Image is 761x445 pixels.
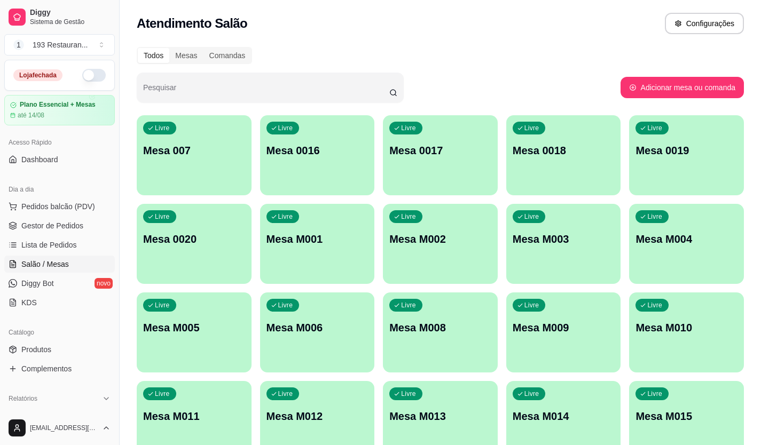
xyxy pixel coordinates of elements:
[21,240,77,250] span: Lista de Pedidos
[143,320,245,335] p: Mesa M005
[203,48,252,63] div: Comandas
[389,143,491,158] p: Mesa 0017
[266,143,368,158] p: Mesa 0016
[647,124,662,132] p: Livre
[401,124,416,132] p: Livre
[401,301,416,309] p: Livre
[278,124,293,132] p: Livre
[524,212,539,221] p: Livre
[33,39,88,50] div: 193 Restauran ...
[143,143,245,158] p: Mesa 007
[13,39,24,50] span: 1
[138,48,169,63] div: Todos
[636,232,738,247] p: Mesa M004
[260,115,375,195] button: LivreMesa 0016
[383,292,498,372] button: LivreMesa M008
[155,124,170,132] p: Livre
[21,297,37,308] span: KDS
[278,301,293,309] p: Livre
[137,15,247,32] h2: Atendimento Salão
[629,204,744,284] button: LivreMesa M004
[4,415,115,441] button: [EMAIL_ADDRESS][DOMAIN_NAME]
[621,77,744,98] button: Adicionar mesa ou comanda
[513,232,615,247] p: Mesa M003
[513,143,615,158] p: Mesa 0018
[21,278,54,289] span: Diggy Bot
[4,275,115,292] a: Diggy Botnovo
[4,181,115,198] div: Dia a dia
[636,143,738,158] p: Mesa 0019
[4,95,115,125] a: Plano Essencial + Mesasaté 14/08
[383,204,498,284] button: LivreMesa M002
[266,409,368,424] p: Mesa M012
[383,115,498,195] button: LivreMesa 0017
[4,407,115,424] a: Relatórios de vendas
[21,154,58,165] span: Dashboard
[21,363,72,374] span: Complementos
[21,259,69,269] span: Salão / Mesas
[629,115,744,195] button: LivreMesa 0019
[143,409,245,424] p: Mesa M011
[137,204,252,284] button: LivreMesa 0020
[4,236,115,253] a: Lista de Pedidos
[137,115,252,195] button: LivreMesa 007
[389,232,491,247] p: Mesa M002
[4,341,115,358] a: Produtos
[647,212,662,221] p: Livre
[82,69,106,82] button: Alterar Status
[137,292,252,372] button: LivreMesa M005
[278,212,293,221] p: Livre
[4,4,115,30] a: DiggySistema de Gestão
[4,324,115,341] div: Catálogo
[278,390,293,398] p: Livre
[21,220,83,231] span: Gestor de Pedidos
[260,204,375,284] button: LivreMesa M001
[266,232,368,247] p: Mesa M001
[506,292,621,372] button: LivreMesa M009
[389,320,491,335] p: Mesa M008
[21,410,92,421] span: Relatórios de vendas
[636,320,738,335] p: Mesa M010
[21,201,95,212] span: Pedidos balcão (PDV)
[401,390,416,398] p: Livre
[4,151,115,168] a: Dashboard
[260,292,375,372] button: LivreMesa M006
[155,390,170,398] p: Livre
[524,301,539,309] p: Livre
[266,320,368,335] p: Mesa M006
[30,8,111,18] span: Diggy
[9,394,37,403] span: Relatórios
[647,390,662,398] p: Livre
[4,198,115,215] button: Pedidos balcão (PDV)
[21,344,51,355] span: Produtos
[20,101,96,109] article: Plano Essencial + Mesas
[13,69,62,81] div: Loja fechada
[506,204,621,284] button: LivreMesa M003
[4,134,115,151] div: Acesso Rápido
[18,111,44,120] article: até 14/08
[155,212,170,221] p: Livre
[506,115,621,195] button: LivreMesa 0018
[4,360,115,377] a: Complementos
[4,34,115,55] button: Select a team
[143,232,245,247] p: Mesa 0020
[389,409,491,424] p: Mesa M013
[30,424,98,432] span: [EMAIL_ADDRESS][DOMAIN_NAME]
[4,217,115,234] a: Gestor de Pedidos
[143,86,389,97] input: Pesquisar
[169,48,203,63] div: Mesas
[4,294,115,311] a: KDS
[647,301,662,309] p: Livre
[513,320,615,335] p: Mesa M009
[665,13,744,34] button: Configurações
[636,409,738,424] p: Mesa M015
[401,212,416,221] p: Livre
[4,256,115,273] a: Salão / Mesas
[155,301,170,309] p: Livre
[30,18,111,26] span: Sistema de Gestão
[524,124,539,132] p: Livre
[629,292,744,372] button: LivreMesa M010
[524,390,539,398] p: Livre
[513,409,615,424] p: Mesa M014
